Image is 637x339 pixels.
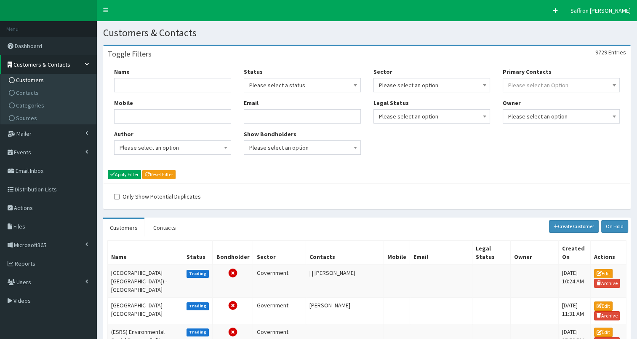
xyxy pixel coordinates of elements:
span: Users [16,278,31,286]
th: Name [108,241,183,265]
span: Contacts [16,89,39,97]
span: Reports [15,260,35,267]
span: Events [14,148,31,156]
label: Status [244,67,263,76]
label: Email [244,99,259,107]
label: Mobile [114,99,133,107]
label: Trading [187,302,209,310]
a: Customers [103,219,144,237]
label: Author [114,130,133,138]
a: Contacts [3,86,96,99]
span: Distribution Lists [15,186,57,193]
th: Email [410,241,472,265]
th: Owner [510,241,558,265]
th: Created On [558,241,590,265]
label: Sector [373,67,392,76]
span: Categories [16,102,44,109]
label: Trading [187,328,209,336]
span: Dashboard [15,42,42,50]
th: Actions [590,241,626,265]
span: Videos [13,297,31,304]
h3: Toggle Filters [108,50,152,58]
a: Categories [3,99,96,112]
td: [DATE] 11:31 AM [558,298,590,324]
span: Sources [16,114,37,122]
th: Contacts [306,241,384,265]
th: Legal Status [472,241,510,265]
a: Archive [594,311,620,320]
a: Edit [594,328,613,337]
a: Reset Filter [142,170,176,179]
input: Only Show Potential Duplicates [114,194,120,199]
span: Customers [16,76,44,84]
a: Create Customer [549,220,599,233]
td: Government [253,265,306,298]
span: Email Inbox [16,167,43,175]
td: [GEOGRAPHIC_DATA] [GEOGRAPHIC_DATA]) - [GEOGRAPHIC_DATA] [108,265,183,298]
a: Contacts [147,219,183,237]
label: Only Show Potential Duplicates [114,192,201,201]
span: Please select an option [508,110,614,122]
span: Files [13,223,25,230]
td: Government [253,298,306,324]
span: Entries [608,48,626,56]
th: Sector [253,241,306,265]
span: Mailer [16,130,32,137]
label: Primary Contacts [503,67,552,76]
a: Archive [594,279,620,288]
span: Please select an option [379,79,485,91]
span: Actions [14,204,33,212]
span: 9729 [595,48,607,56]
span: Please select a status [244,78,361,92]
a: Sources [3,112,96,124]
span: Please select an option [249,142,355,153]
span: Please select an option [120,142,226,153]
label: Trading [187,270,209,277]
th: Bondholder [213,241,253,265]
button: Apply Filter [108,170,141,179]
span: Please select an option [244,140,361,155]
label: Name [114,67,130,76]
span: Please select an Option [508,81,568,89]
th: Mobile [384,241,410,265]
span: Please select an option [503,109,620,124]
a: On Hold [601,220,628,233]
a: Edit [594,269,613,278]
a: Edit [594,301,613,311]
h1: Customers & Contacts [103,27,631,38]
span: Customers & Contacts [13,61,70,68]
label: Legal Status [373,99,409,107]
td: [PERSON_NAME] [306,298,384,324]
td: | | [PERSON_NAME] [306,265,384,298]
a: Customers [3,74,96,86]
span: Saffron [PERSON_NAME] [570,7,631,14]
span: Please select an option [379,110,485,122]
span: Please select an option [114,140,231,155]
span: Please select an option [373,109,490,124]
td: [DATE] 10:24 AM [558,265,590,298]
span: Microsoft365 [14,241,46,249]
span: Please select a status [249,79,355,91]
label: Owner [503,99,521,107]
label: Show Bondholders [244,130,296,138]
span: Please select an option [373,78,490,92]
td: [GEOGRAPHIC_DATA] [GEOGRAPHIC_DATA] [108,298,183,324]
th: Status [183,241,213,265]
